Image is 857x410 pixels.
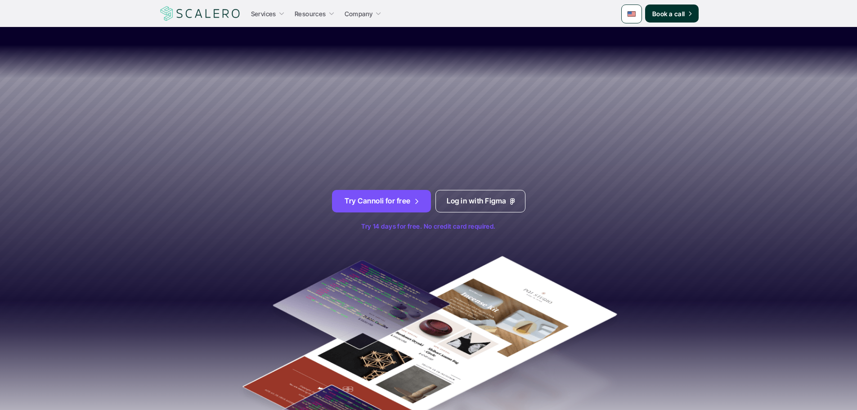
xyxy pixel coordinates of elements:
[652,9,685,18] p: Book a call
[345,195,411,207] p: Try Cannoli for free
[295,9,326,18] p: Resources
[398,68,450,101] span: way
[627,9,636,18] img: 🇺🇸
[429,101,452,133] span: to
[435,190,525,212] a: Log in with Figma
[317,68,392,101] span: easier
[485,68,515,101] span: go
[520,68,583,101] span: from
[345,9,373,18] p: Company
[159,5,242,22] img: Scalero company logotype
[251,9,276,18] p: Services
[332,190,431,212] a: Try Cannoli for free
[645,5,699,23] a: Book a call
[456,68,479,101] span: to
[458,101,518,133] span: code
[340,101,423,133] span: design
[159,221,699,231] p: Try 14 days for free. No credit card required.
[274,68,310,101] span: An
[447,195,506,207] p: Log in with Figma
